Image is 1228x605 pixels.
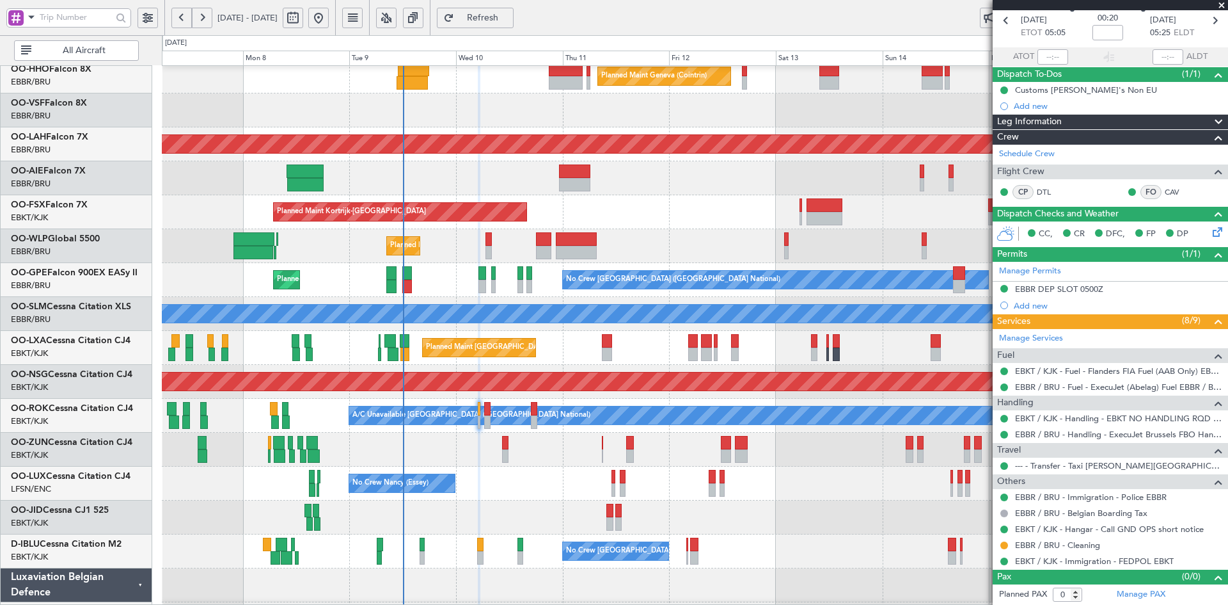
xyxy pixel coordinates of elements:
a: OO-LXACessna Citation CJ4 [11,336,130,345]
div: Sun 7 [136,51,243,66]
div: [DATE] [165,38,187,49]
div: CP [1012,185,1034,199]
a: EBKT / KJK - Fuel - Flanders FIA Fuel (AAB Only) EBKT / KJK [1015,366,1222,376]
a: DTL [1037,186,1066,198]
div: Fri 12 [669,51,776,66]
div: Planned Maint Kortrijk-[GEOGRAPHIC_DATA] [277,202,426,222]
div: Sun 14 [883,51,989,66]
div: A/C Unavailable [GEOGRAPHIC_DATA] ([GEOGRAPHIC_DATA] National) [352,406,590,425]
div: Thu 11 [563,51,670,66]
span: CC, [1039,228,1053,241]
a: OO-ZUNCessna Citation CJ4 [11,438,132,447]
a: EBKT / KJK - Hangar - Call GND OPS short notice [1015,524,1204,535]
span: 00:20 [1098,12,1118,25]
div: Tue 9 [349,51,456,66]
a: Manage Services [999,332,1063,345]
span: OO-FSX [11,200,45,209]
div: Planned Maint Geneva (Cointrin) [601,67,707,86]
a: OO-GPEFalcon 900EX EASy II [11,268,138,277]
a: OO-NSGCessna Citation CJ4 [11,370,132,379]
button: All Aircraft [14,40,139,61]
a: EBBR/BRU [11,246,51,257]
a: EBKT/KJK [11,551,48,563]
a: OO-WLPGlobal 5500 [11,234,100,243]
span: OO-LAH [11,133,46,141]
div: Planned Maint Liege [390,236,457,255]
div: No Crew [GEOGRAPHIC_DATA] ([GEOGRAPHIC_DATA] National) [566,542,780,561]
span: OO-VSF [11,99,45,108]
a: D-IBLUCessna Citation M2 [11,540,122,549]
span: 05:25 [1150,27,1170,40]
span: Dispatch Checks and Weather [997,207,1119,222]
span: Handling [997,396,1034,410]
span: OO-LXA [11,336,46,345]
a: OO-AIEFalcon 7X [11,166,86,175]
span: D-IBLU [11,540,40,549]
a: EBKT/KJK [11,449,48,461]
span: OO-ZUN [11,438,48,447]
span: CR [1074,228,1085,241]
div: EBBR DEP SLOT 0500Z [1015,284,1103,294]
a: LFSN/ENC [11,483,51,495]
a: OO-HHOFalcon 8X [11,65,91,74]
span: Refresh [457,13,509,22]
span: OO-ROK [11,404,49,413]
span: OO-AIE [11,166,43,175]
span: 05:05 [1045,27,1066,40]
span: Crew [997,130,1019,145]
span: Others [997,474,1025,489]
a: OO-FSXFalcon 7X [11,200,88,209]
a: OO-VSFFalcon 8X [11,99,87,108]
a: EBKT/KJK [11,415,48,427]
a: EBKT / KJK - Immigration - FEDPOL EBKT [1015,556,1174,567]
a: EBKT/KJK [11,212,48,223]
span: (1/1) [1182,247,1200,261]
span: Leg Information [997,115,1062,129]
span: OO-LUX [11,472,46,481]
span: (8/9) [1182,314,1200,327]
div: No Crew Nancy (Essey) [352,474,429,493]
a: EBBR / BRU - Belgian Boarding Tax [1015,508,1147,519]
a: --- - Transfer - Taxi [PERSON_NAME][GEOGRAPHIC_DATA] [1015,460,1222,471]
a: EBBR / BRU - Cleaning [1015,540,1100,551]
a: OO-ROKCessna Citation CJ4 [11,404,133,413]
a: EBKT / KJK - Handling - EBKT NO HANDLING RQD FOR CJ [1015,413,1222,424]
span: OO-SLM [11,302,47,311]
button: Refresh [437,8,514,28]
a: EBKT/KJK [11,517,48,529]
span: Pax [997,570,1011,585]
div: Add new [1014,101,1222,111]
div: Sat 13 [776,51,883,66]
a: EBKT/KJK [11,382,48,393]
span: Flight Crew [997,165,1044,179]
a: EBBR / BRU - Handling - ExecuJet Brussels FBO Handling Abelag [1015,429,1222,440]
div: Customs [PERSON_NAME]'s Non EU [1015,85,1157,95]
span: ELDT [1174,27,1194,40]
a: OO-JIDCessna CJ1 525 [11,506,109,515]
a: EBBR/BRU [11,110,51,122]
a: EBBR/BRU [11,314,51,325]
span: Fuel [997,348,1014,363]
input: --:-- [1037,49,1068,65]
a: EBBR/BRU [11,144,51,156]
span: (1/1) [1182,67,1200,81]
span: [DATE] - [DATE] [217,12,278,24]
input: Trip Number [40,8,112,27]
a: OO-LAHFalcon 7X [11,133,88,141]
span: Dispatch To-Dos [997,67,1062,82]
span: OO-WLP [11,234,48,243]
span: ETOT [1021,27,1042,40]
span: [DATE] [1021,14,1047,27]
span: (0/0) [1182,570,1200,583]
span: OO-HHO [11,65,49,74]
a: EBBR / BRU - Fuel - ExecuJet (Abelag) Fuel EBBR / BRU [1015,382,1222,392]
div: No Crew [GEOGRAPHIC_DATA] ([GEOGRAPHIC_DATA] National) [566,270,780,289]
span: OO-JID [11,506,43,515]
a: Manage PAX [1117,588,1165,601]
span: DFC, [1106,228,1125,241]
span: DP [1177,228,1188,241]
span: [DATE] [1150,14,1176,27]
a: CAV [1165,186,1193,198]
span: Travel [997,443,1021,458]
a: EBBR / BRU - Immigration - Police EBBR [1015,492,1167,503]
